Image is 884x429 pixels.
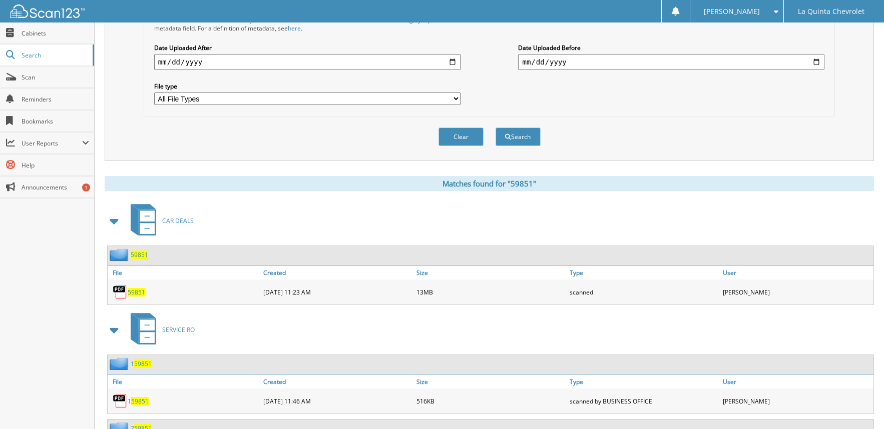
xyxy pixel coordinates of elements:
[567,282,720,302] div: scanned
[22,117,89,125] span: Bookmarks
[108,375,261,388] a: File
[10,4,85,18] img: scan123-logo-white.svg
[261,266,414,279] a: Created
[567,375,720,388] a: Type
[720,375,873,388] a: User
[261,282,414,302] div: [DATE] 11:23 AM
[22,73,89,81] span: Scan
[82,183,90,191] div: 1
[414,375,567,388] a: Size
[128,288,145,296] a: 59851
[567,266,720,279] a: Type
[704,8,760,14] span: [PERSON_NAME]
[108,266,261,279] a: File
[113,284,128,299] img: PDF.png
[113,393,128,408] img: PDF.png
[22,51,88,59] span: Search
[288,24,301,32] a: here
[125,201,194,240] a: CAR DEALS
[131,359,152,368] a: 159851
[834,381,884,429] iframe: Chat Widget
[567,391,720,411] div: scanned by BUSINESS OFFICE
[22,183,89,191] span: Announcements
[162,325,195,334] span: SERVICE RO
[125,310,195,349] a: SERVICE RO
[414,391,567,411] div: 516KB
[154,15,461,32] div: All metadata fields are searched by default. Select a cabinet with metadata to enable filtering b...
[414,282,567,302] div: 13MB
[22,161,89,169] span: Help
[110,248,131,261] img: folder2.png
[720,391,873,411] div: [PERSON_NAME]
[154,43,461,52] label: Date Uploaded After
[162,216,194,225] span: CAR DEALS
[131,397,149,405] span: 59851
[22,29,89,37] span: Cabinets
[438,127,484,146] button: Clear
[518,54,824,70] input: end
[154,54,461,70] input: start
[110,357,131,370] img: folder2.png
[22,95,89,103] span: Reminders
[105,176,874,191] div: Matches found for "59851"
[128,397,149,405] a: 159851
[261,391,414,411] div: [DATE] 11:46 AM
[22,139,82,147] span: User Reports
[720,282,873,302] div: [PERSON_NAME]
[798,8,864,14] span: La Quinta Chevrolet
[518,43,824,52] label: Date Uploaded Before
[131,250,148,259] a: 59851
[134,359,152,368] span: 59851
[154,82,461,90] label: File type
[261,375,414,388] a: Created
[720,266,873,279] a: User
[414,266,567,279] a: Size
[496,127,541,146] button: Search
